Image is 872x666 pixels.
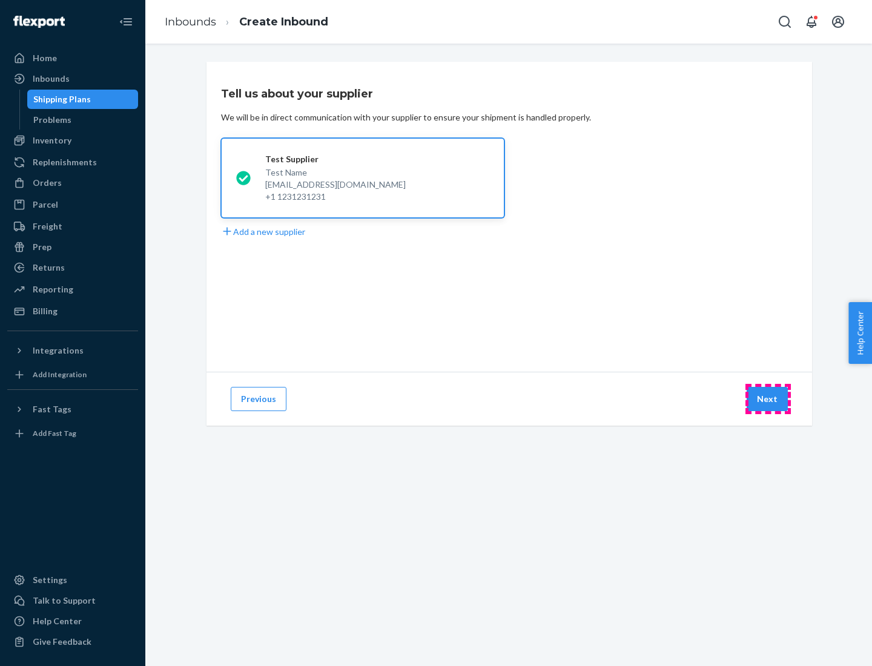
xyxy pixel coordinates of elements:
button: Previous [231,387,286,411]
a: Create Inbound [239,15,328,28]
a: Orders [7,173,138,193]
button: Next [747,387,788,411]
button: Open notifications [799,10,824,34]
a: Inbounds [165,15,216,28]
div: Give Feedback [33,636,91,648]
button: Help Center [848,302,872,364]
a: Home [7,48,138,68]
div: Returns [33,262,65,274]
div: Fast Tags [33,403,71,415]
div: Inbounds [33,73,70,85]
a: Add Integration [7,365,138,384]
button: Give Feedback [7,632,138,651]
a: Inbounds [7,69,138,88]
h3: Tell us about your supplier [221,86,373,102]
div: Replenishments [33,156,97,168]
div: Shipping Plans [33,93,91,105]
a: Parcel [7,195,138,214]
a: Help Center [7,612,138,631]
img: Flexport logo [13,16,65,28]
a: Shipping Plans [27,90,139,109]
a: Replenishments [7,153,138,172]
button: Open account menu [826,10,850,34]
div: Add Fast Tag [33,428,76,438]
button: Fast Tags [7,400,138,419]
a: Billing [7,302,138,321]
a: Returns [7,258,138,277]
div: Parcel [33,199,58,211]
button: Open Search Box [773,10,797,34]
a: Talk to Support [7,591,138,610]
a: Add Fast Tag [7,424,138,443]
a: Reporting [7,280,138,299]
button: Close Navigation [114,10,138,34]
a: Freight [7,217,138,236]
div: We will be in direct communication with your supplier to ensure your shipment is handled properly. [221,111,591,124]
a: Prep [7,237,138,257]
div: Integrations [33,345,84,357]
div: Talk to Support [33,595,96,607]
div: Inventory [33,134,71,147]
div: Freight [33,220,62,232]
div: Add Integration [33,369,87,380]
div: Settings [33,574,67,586]
ol: breadcrumbs [155,4,338,40]
div: Home [33,52,57,64]
div: Billing [33,305,58,317]
div: Problems [33,114,71,126]
div: Help Center [33,615,82,627]
div: Prep [33,241,51,253]
a: Settings [7,570,138,590]
a: Problems [27,110,139,130]
a: Inventory [7,131,138,150]
button: Add a new supplier [221,225,305,238]
div: Reporting [33,283,73,295]
div: Orders [33,177,62,189]
button: Integrations [7,341,138,360]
